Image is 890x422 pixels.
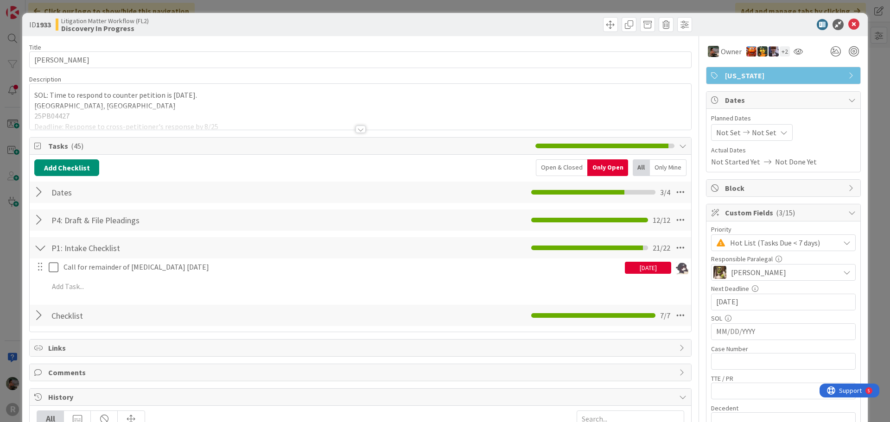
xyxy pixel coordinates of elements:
button: Add Checklist [34,159,99,176]
input: MM/DD/YYYY [716,324,851,340]
input: Add Checklist... [48,184,257,201]
span: History [48,391,674,403]
span: ( 3/15 ) [776,208,795,217]
span: ( 45 ) [71,141,83,151]
div: Responsible Paralegal [711,256,856,262]
p: Call for remainder of [MEDICAL_DATA] [DATE] [64,262,621,272]
div: [DATE] [625,262,671,274]
span: Litigation Matter Workflow (FL2) [61,17,149,25]
input: Add Checklist... [48,212,257,228]
img: MR [757,46,768,57]
span: 21 / 22 [653,242,670,253]
span: ID [29,19,51,30]
div: Open & Closed [536,159,587,176]
span: 3 / 4 [660,187,670,198]
span: Comments [48,367,674,378]
span: 7 / 7 [660,310,670,321]
span: Owner [721,46,742,57]
span: Not Started Yet [711,156,760,167]
div: Next Deadline [711,285,856,292]
span: Not Set [752,127,776,138]
span: Actual Dates [711,145,856,155]
label: Decedent [711,404,738,412]
input: MM/DD/YYYY [716,294,851,310]
p: [GEOGRAPHIC_DATA], [GEOGRAPHIC_DATA] [34,101,687,111]
span: Not Done Yet [775,156,817,167]
img: KN [676,262,688,274]
input: Add Checklist... [48,239,257,256]
img: ML [769,46,779,57]
span: Tasks [48,140,531,151]
img: KA [746,46,756,57]
div: Priority [711,226,856,233]
div: + 2 [780,46,790,57]
span: Hot List (Tasks Due < 7 days) [730,236,835,249]
span: [PERSON_NAME] [731,267,786,278]
p: SOL: Time to respond to counter petition is [DATE]. [34,90,687,101]
input: type card name here... [29,51,692,68]
label: Title [29,43,41,51]
span: 12 / 12 [653,214,670,226]
span: Custom Fields [725,207,844,218]
div: 5 [48,4,51,11]
b: Discovery In Progress [61,25,149,32]
span: Links [48,342,674,353]
span: Block [725,183,844,194]
label: Case Number [711,345,748,353]
span: Planned Dates [711,113,856,123]
div: All [633,159,650,176]
div: Only Mine [650,159,687,176]
span: Not Set [716,127,741,138]
span: Description [29,75,61,83]
span: Support [19,1,42,13]
input: Add Checklist... [48,307,257,324]
div: Only Open [587,159,628,176]
b: 1933 [36,20,51,29]
span: [US_STATE] [725,70,844,81]
div: SOL [711,315,856,321]
label: TTE / PR [711,374,733,383]
img: MW [708,46,719,57]
span: Dates [725,94,844,106]
img: DG [713,266,726,279]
